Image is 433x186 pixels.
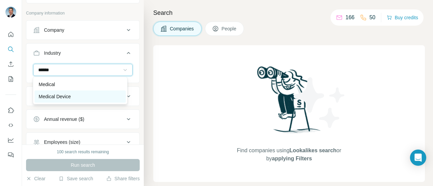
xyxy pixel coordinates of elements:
p: Medical [39,81,55,88]
button: Save search [59,175,93,182]
button: Company [26,22,139,38]
span: applying Filters [272,156,312,161]
div: Company [44,27,64,33]
p: Company information [26,10,140,16]
div: Industry [44,50,61,56]
span: Companies [170,25,195,32]
button: Annual revenue ($) [26,111,139,127]
button: Employees (size) [26,134,139,150]
button: Enrich CSV [5,58,16,70]
div: Open Intercom Messenger [410,150,426,166]
p: 50 [369,14,375,22]
button: Use Surfe on LinkedIn [5,104,16,116]
button: Search [5,43,16,55]
button: Buy credits [387,13,418,22]
button: Quick start [5,28,16,41]
button: HQ location [26,88,139,104]
button: Feedback [5,149,16,161]
span: Find companies using or by [235,147,343,163]
img: Surfe Illustration - Woman searching with binoculars [254,64,324,140]
span: Lookalikes search [290,148,337,153]
span: People [222,25,237,32]
button: My lists [5,73,16,85]
p: 166 [345,14,355,22]
div: 100 search results remaining [57,149,109,155]
button: Industry [26,45,139,64]
button: Clear [26,175,45,182]
img: Avatar [5,7,16,18]
div: Annual revenue ($) [44,116,84,123]
div: Employees (size) [44,139,80,145]
button: Dashboard [5,134,16,146]
button: Use Surfe API [5,119,16,131]
h4: Search [153,8,425,18]
button: Share filters [106,175,140,182]
img: Surfe Illustration - Stars [289,72,350,133]
p: Medical Device [39,93,71,100]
